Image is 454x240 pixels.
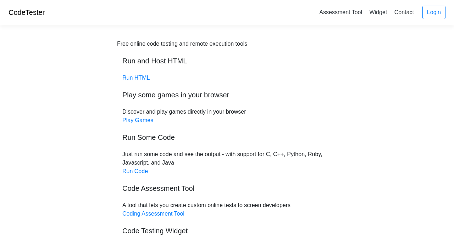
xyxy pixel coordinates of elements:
[117,40,247,48] div: Free online code testing and remote execution tools
[122,133,332,142] h5: Run Some Code
[122,117,153,123] a: Play Games
[392,6,417,18] a: Contact
[122,57,332,65] h5: Run and Host HTML
[122,211,184,217] a: Coding Assessment Tool
[366,6,390,18] a: Widget
[122,168,148,174] a: Run Code
[122,227,332,235] h5: Code Testing Widget
[122,91,332,99] h5: Play some games in your browser
[422,6,445,19] a: Login
[316,6,365,18] a: Assessment Tool
[9,8,45,16] a: CodeTester
[122,184,332,193] h5: Code Assessment Tool
[122,75,150,81] a: Run HTML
